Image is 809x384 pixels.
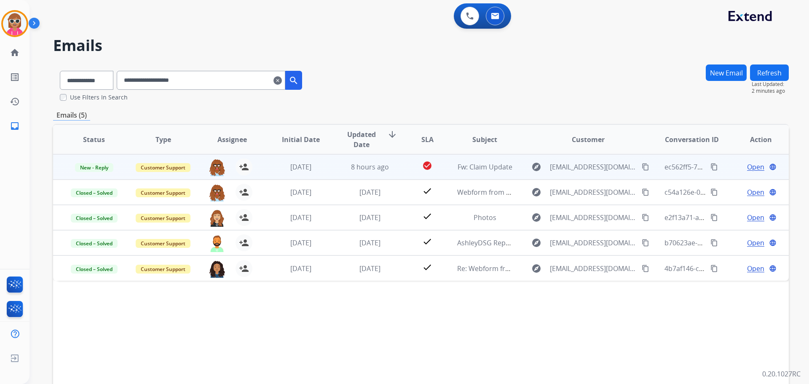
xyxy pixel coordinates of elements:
span: Closed – Solved [71,239,118,248]
mat-icon: content_copy [642,265,649,272]
mat-icon: content_copy [710,265,718,272]
span: 8 hours ago [351,162,389,172]
span: [DATE] [359,264,380,273]
label: Use Filters In Search [70,93,128,102]
span: New - Reply [75,163,113,172]
span: Open [747,263,764,274]
span: [EMAIL_ADDRESS][DOMAIN_NAME] [550,263,637,274]
span: [DATE] [290,162,311,172]
span: Closed – Solved [71,265,118,274]
mat-icon: explore [531,212,541,223]
button: Refresh [750,64,789,81]
span: Customer [572,134,605,145]
mat-icon: check [422,236,432,247]
mat-icon: language [769,265,777,272]
p: 0.20.1027RC [762,369,801,379]
img: agent-avatar [209,234,225,252]
mat-icon: content_copy [642,188,649,196]
span: Type [155,134,171,145]
span: Subject [472,134,497,145]
mat-icon: explore [531,162,541,172]
mat-icon: home [10,48,20,58]
mat-icon: person_add [239,162,249,172]
mat-icon: person_add [239,212,249,223]
mat-icon: person_add [239,187,249,197]
mat-icon: check [422,262,432,272]
span: c54a126e-04c5-4f40-9228-68b40a3e289f [664,188,790,197]
mat-icon: arrow_downward [387,129,397,140]
span: SLA [421,134,434,145]
img: agent-avatar [209,260,225,278]
span: [DATE] [359,213,380,222]
mat-icon: check_circle [422,161,432,171]
mat-icon: content_copy [710,188,718,196]
mat-icon: language [769,214,777,221]
button: New Email [706,64,747,81]
mat-icon: content_copy [710,163,718,171]
mat-icon: history [10,97,20,107]
img: avatar [3,12,27,35]
mat-icon: explore [531,187,541,197]
span: Closed – Solved [71,214,118,223]
span: Customer Support [136,188,190,197]
span: Webform from [EMAIL_ADDRESS][DOMAIN_NAME] on [DATE] [457,188,648,197]
span: Conversation ID [665,134,719,145]
mat-icon: language [769,163,777,171]
mat-icon: content_copy [642,239,649,247]
mat-icon: content_copy [710,214,718,221]
mat-icon: explore [531,238,541,248]
mat-icon: check [422,211,432,221]
span: Customer Support [136,163,190,172]
mat-icon: person_add [239,263,249,274]
mat-icon: content_copy [710,239,718,247]
mat-icon: person_add [239,238,249,248]
span: Photos [474,213,496,222]
span: Assignee [217,134,247,145]
span: Fw: Claim Update [458,162,512,172]
mat-icon: language [769,239,777,247]
span: [DATE] [290,213,311,222]
span: Customer Support [136,214,190,223]
mat-icon: list_alt [10,72,20,82]
span: e2f13a71-acd3-4ea2-8a88-dffd1af7bdf7 [664,213,788,222]
span: AshleyDSG Replacement [457,238,535,247]
mat-icon: inbox [10,121,20,131]
mat-icon: search [289,75,299,86]
h2: Emails [53,37,789,54]
mat-icon: explore [531,263,541,274]
span: 4b7af146-cb67-407b-bdb9-c416b6a32eb4 [664,264,795,273]
span: Open [747,212,764,223]
span: [DATE] [359,238,380,247]
mat-icon: clear [273,75,282,86]
span: [DATE] [290,238,311,247]
th: Action [720,125,789,154]
span: Initial Date [282,134,320,145]
mat-icon: content_copy [642,214,649,221]
mat-icon: check [422,186,432,196]
span: [EMAIL_ADDRESS][DOMAIN_NAME] [550,187,637,197]
span: Open [747,162,764,172]
span: b70623ae-e740-4e93-a15a-db07ba44344a [664,238,796,247]
span: [EMAIL_ADDRESS][DOMAIN_NAME] [550,212,637,223]
span: Closed – Solved [71,188,118,197]
img: agent-avatar [209,158,225,176]
span: ec562ff5-7131-4123-93fc-d0afde235ba0 [664,162,788,172]
span: Customer Support [136,265,190,274]
span: Open [747,187,764,197]
mat-icon: language [769,188,777,196]
span: Last Updated: [752,81,789,88]
span: [EMAIL_ADDRESS][DOMAIN_NAME] [550,238,637,248]
span: Status [83,134,105,145]
span: Updated Date [343,129,381,150]
p: Emails (5) [53,110,90,121]
span: Re: Webform from [EMAIL_ADDRESS][DOMAIN_NAME] on [DATE] [457,264,659,273]
span: [DATE] [290,188,311,197]
img: agent-avatar [209,209,225,227]
span: Open [747,238,764,248]
img: agent-avatar [209,184,225,201]
span: Customer Support [136,239,190,248]
mat-icon: content_copy [642,163,649,171]
span: [EMAIL_ADDRESS][DOMAIN_NAME] [550,162,637,172]
span: 2 minutes ago [752,88,789,94]
span: [DATE] [359,188,380,197]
